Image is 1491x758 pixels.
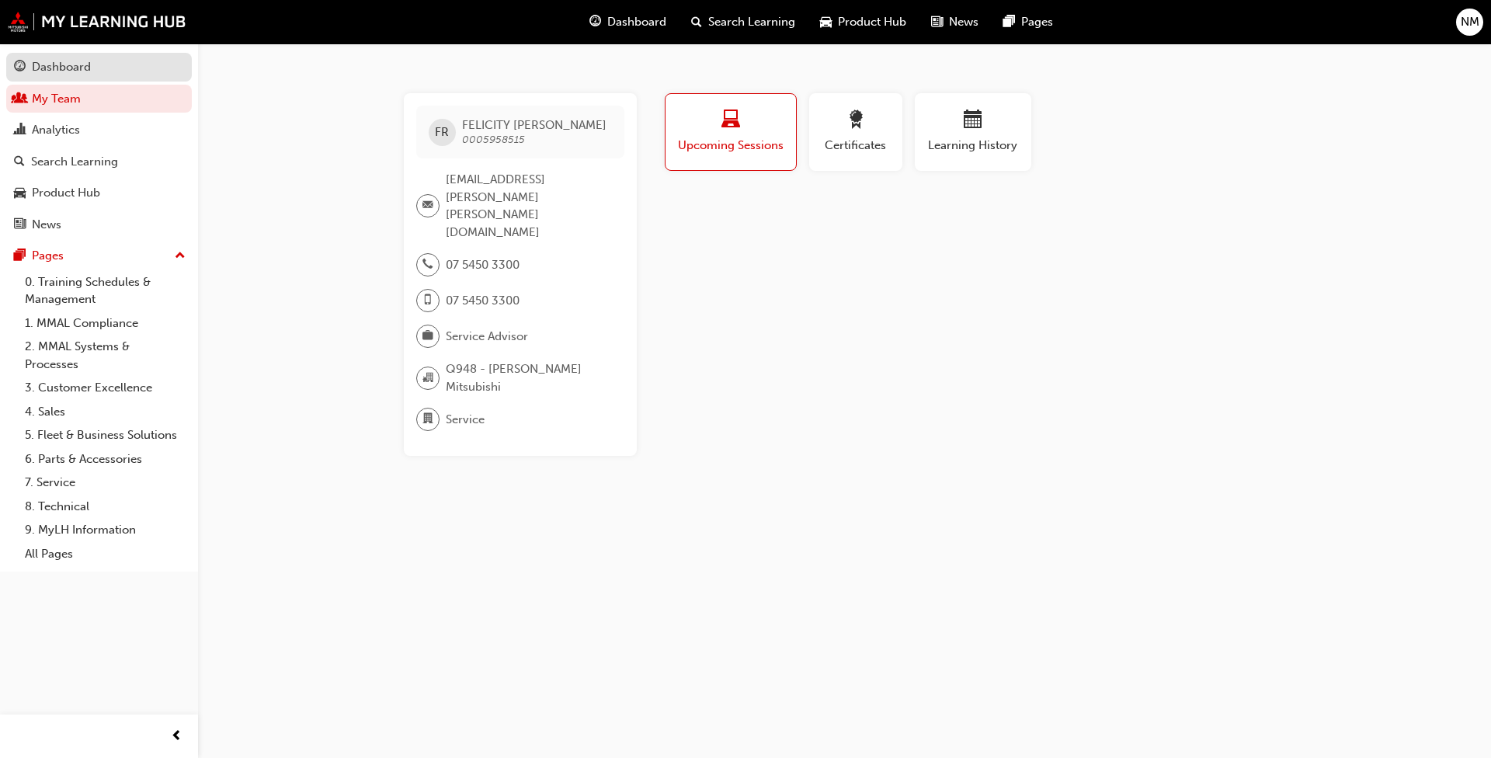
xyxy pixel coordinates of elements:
div: Pages [32,247,64,265]
span: briefcase-icon [422,326,433,346]
span: department-icon [422,409,433,429]
span: organisation-icon [422,368,433,388]
span: calendar-icon [964,110,982,131]
span: FELICITY [PERSON_NAME] [462,118,606,132]
button: Pages [6,242,192,270]
span: Learning History [926,137,1020,155]
a: search-iconSearch Learning [679,6,808,38]
div: Search Learning [31,153,118,171]
a: 7. Service [19,471,192,495]
a: News [6,210,192,239]
span: mobile-icon [422,290,433,311]
a: 8. Technical [19,495,192,519]
span: news-icon [14,218,26,232]
a: 4. Sales [19,400,192,424]
a: Search Learning [6,148,192,176]
span: NM [1461,13,1479,31]
span: Pages [1021,13,1053,31]
span: search-icon [14,155,25,169]
span: Dashboard [607,13,666,31]
span: Service Advisor [446,328,528,346]
a: 1. MMAL Compliance [19,311,192,336]
span: Search Learning [708,13,795,31]
span: news-icon [931,12,943,32]
span: up-icon [175,246,186,266]
div: Dashboard [32,58,91,76]
a: 2. MMAL Systems & Processes [19,335,192,376]
span: guage-icon [14,61,26,75]
a: car-iconProduct Hub [808,6,919,38]
span: Q948 - [PERSON_NAME] Mitsubishi [446,360,612,395]
button: Learning History [915,93,1031,171]
span: News [949,13,978,31]
div: Product Hub [32,184,100,202]
a: Analytics [6,116,192,144]
a: All Pages [19,542,192,566]
img: mmal [8,12,186,32]
button: DashboardMy TeamAnalyticsSearch LearningProduct HubNews [6,50,192,242]
span: pages-icon [14,249,26,263]
span: search-icon [691,12,702,32]
span: Upcoming Sessions [677,137,784,155]
a: Dashboard [6,53,192,82]
button: Upcoming Sessions [665,93,797,171]
span: guage-icon [589,12,601,32]
span: Product Hub [838,13,906,31]
span: Service [446,411,485,429]
span: 0005958515 [462,133,525,146]
a: 9. MyLH Information [19,518,192,542]
span: [EMAIL_ADDRESS][PERSON_NAME][PERSON_NAME][DOMAIN_NAME] [446,171,612,241]
button: NM [1456,9,1483,36]
span: 07 5450 3300 [446,292,520,310]
div: News [32,216,61,234]
span: Certificates [821,137,891,155]
a: 0. Training Schedules & Management [19,270,192,311]
a: guage-iconDashboard [577,6,679,38]
span: phone-icon [422,255,433,275]
div: Analytics [32,121,80,139]
a: news-iconNews [919,6,991,38]
span: chart-icon [14,123,26,137]
span: email-icon [422,196,433,216]
span: award-icon [846,110,865,131]
span: FR [435,123,449,141]
span: pages-icon [1003,12,1015,32]
span: car-icon [14,186,26,200]
span: 07 5450 3300 [446,256,520,274]
span: people-icon [14,92,26,106]
button: Certificates [809,93,902,171]
a: 5. Fleet & Business Solutions [19,423,192,447]
span: car-icon [820,12,832,32]
a: Product Hub [6,179,192,207]
span: laptop-icon [721,110,740,131]
a: 3. Customer Excellence [19,376,192,400]
span: prev-icon [171,727,182,746]
a: pages-iconPages [991,6,1065,38]
a: 6. Parts & Accessories [19,447,192,471]
a: My Team [6,85,192,113]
